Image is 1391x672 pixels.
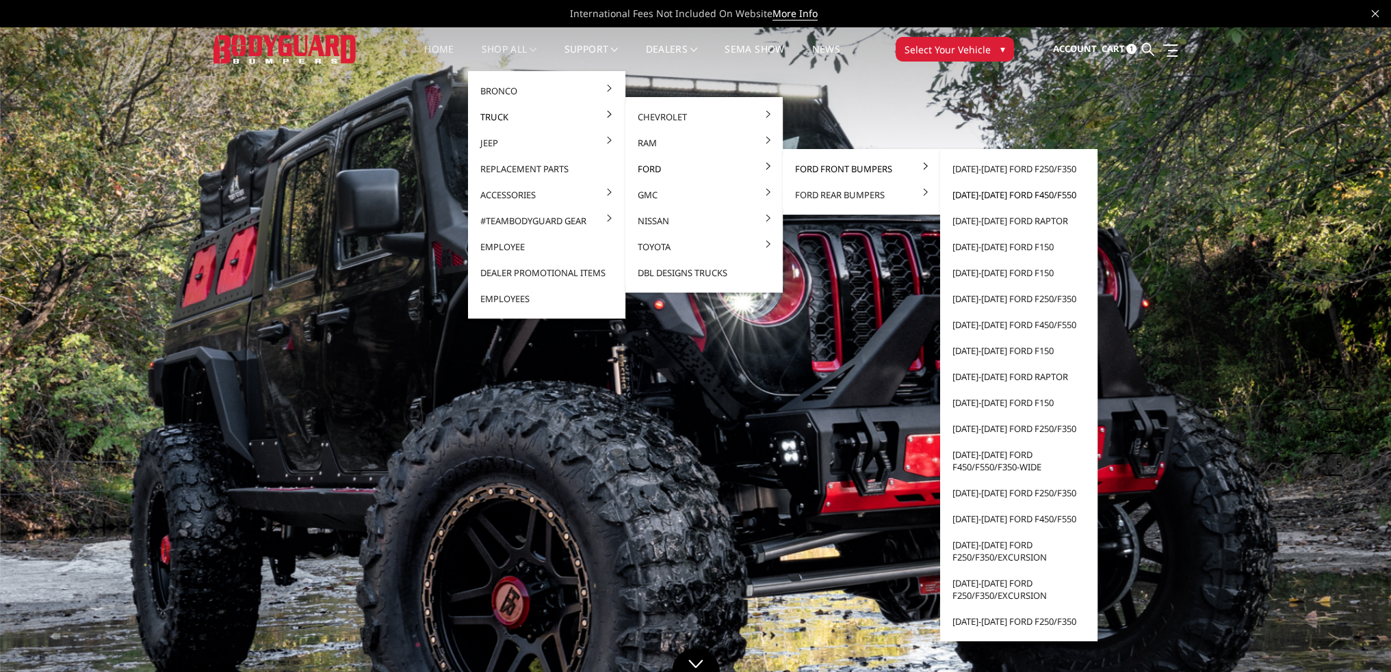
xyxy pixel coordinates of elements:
a: Dealer Promotional Items [473,260,620,286]
a: [DATE]-[DATE] Ford F450/F550 [946,312,1092,338]
a: Accessories [473,182,620,208]
a: Nissan [631,208,777,234]
a: [DATE]-[DATE] Ford F450/F550 [946,506,1092,532]
a: Account [1052,31,1096,68]
iframe: Chat Widget [1323,606,1391,672]
span: 1 [1126,44,1136,54]
span: Select Your Vehicle [905,42,991,57]
a: Toyota [631,234,777,260]
a: Ford [631,156,777,182]
a: Employees [473,286,620,312]
a: [DATE]-[DATE] Ford F250/F350 [946,156,1092,182]
span: Account [1052,42,1096,55]
img: BODYGUARD BUMPERS [213,35,357,63]
a: Bronco [473,78,620,104]
a: [DATE]-[DATE] Ford F250/F350 [946,286,1092,312]
a: [DATE]-[DATE] Ford F450/F550/F350-wide [946,442,1092,480]
a: Replacement Parts [473,156,620,182]
a: [DATE]-[DATE] Ford Raptor [946,208,1092,234]
a: [DATE]-[DATE] Ford F250/F350 [946,608,1092,634]
a: [DATE]-[DATE] Ford F250/F350/Excursion [946,532,1092,570]
span: ▾ [1000,42,1005,56]
button: Select Your Vehicle [896,37,1014,62]
a: News [811,44,840,71]
a: [DATE]-[DATE] Ford Raptor [946,364,1092,390]
a: Dealers [646,44,698,71]
button: 5 of 5 [1328,454,1342,476]
a: Support [564,44,619,71]
a: #TeamBodyguard Gear [473,208,620,234]
a: Ford Front Bumpers [788,156,935,182]
a: Ram [631,130,777,156]
a: Ford Rear Bumpers [788,182,935,208]
a: [DATE]-[DATE] Ford F150 [946,234,1092,260]
button: 2 of 5 [1328,388,1342,410]
a: More Info [772,7,818,21]
button: 3 of 5 [1328,410,1342,432]
button: 1 of 5 [1328,366,1342,388]
a: [DATE]-[DATE] Ford F250/F350/Excursion [946,570,1092,608]
a: Chevrolet [631,104,777,130]
a: Employee [473,234,620,260]
span: Cart [1101,42,1124,55]
a: shop all [482,44,537,71]
a: Jeep [473,130,620,156]
a: [DATE]-[DATE] Ford F150 [946,390,1092,416]
a: [DATE]-[DATE] Ford F150 [946,338,1092,364]
a: GMC [631,182,777,208]
a: Cart 1 [1101,31,1136,68]
a: [DATE]-[DATE] Ford F450/F550 [946,182,1092,208]
a: SEMA Show [725,44,784,71]
a: Click to Down [672,648,720,672]
a: DBL Designs Trucks [631,260,777,286]
a: Truck [473,104,620,130]
a: Home [424,44,454,71]
a: [DATE]-[DATE] Ford F150 [946,260,1092,286]
a: [DATE]-[DATE] Ford F250/F350 [946,480,1092,506]
a: [DATE]-[DATE] Ford F250/F350 [946,416,1092,442]
button: 4 of 5 [1328,432,1342,454]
